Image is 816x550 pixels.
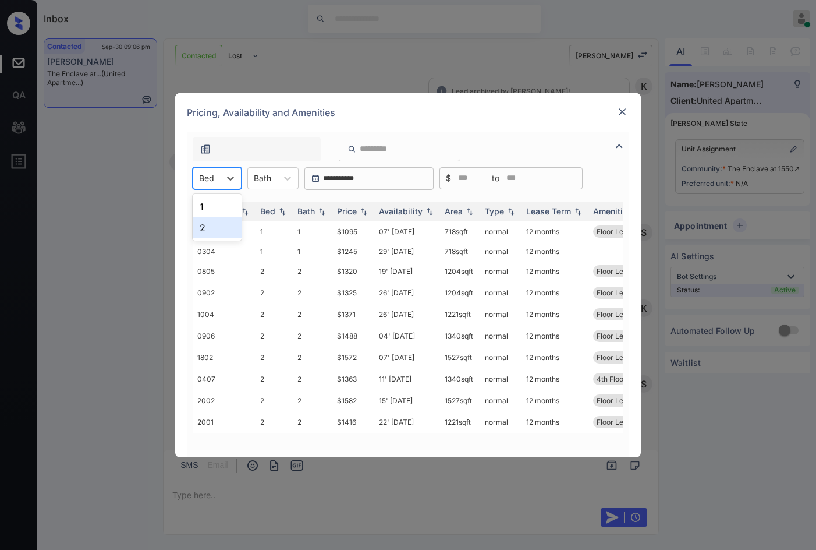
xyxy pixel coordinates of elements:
[297,206,315,216] div: Bath
[597,418,644,426] span: Floor Level 20
[316,207,328,215] img: sorting
[256,221,293,242] td: 1
[332,221,374,242] td: $1095
[480,221,521,242] td: normal
[332,325,374,347] td: $1488
[332,368,374,390] td: $1363
[597,310,643,319] span: Floor Level 10
[440,242,480,260] td: 718 sqft
[521,304,588,325] td: 12 months
[260,206,275,216] div: Bed
[374,368,440,390] td: 11' [DATE]
[480,325,521,347] td: normal
[374,242,440,260] td: 29' [DATE]
[505,207,517,215] img: sorting
[480,242,521,260] td: normal
[332,282,374,304] td: $1325
[374,304,440,325] td: 26' [DATE]
[521,242,588,260] td: 12 months
[440,390,480,411] td: 1527 sqft
[256,242,293,260] td: 1
[374,221,440,242] td: 07' [DATE]
[440,221,480,242] td: 718 sqft
[293,221,332,242] td: 1
[464,207,476,215] img: sorting
[446,172,451,185] span: $
[347,144,356,154] img: icon-zuma
[480,282,521,304] td: normal
[492,172,499,185] span: to
[332,304,374,325] td: $1371
[480,390,521,411] td: normal
[480,368,521,390] td: normal
[256,368,293,390] td: 2
[193,411,256,433] td: 2001
[521,325,588,347] td: 12 months
[256,390,293,411] td: 2
[332,260,374,282] td: $1320
[521,221,588,242] td: 12 months
[440,304,480,325] td: 1221 sqft
[374,411,440,433] td: 22' [DATE]
[200,143,211,155] img: icon-zuma
[374,260,440,282] td: 19' [DATE]
[256,304,293,325] td: 2
[597,353,642,362] span: Floor Level 18
[521,368,588,390] td: 12 months
[193,242,256,260] td: 0304
[526,206,571,216] div: Lease Term
[293,368,332,390] td: 2
[256,282,293,304] td: 2
[332,390,374,411] td: $1582
[480,411,521,433] td: normal
[597,288,639,297] span: Floor Level 9
[193,260,256,282] td: 0805
[597,332,639,340] span: Floor Level 9
[612,139,626,153] img: icon-zuma
[440,347,480,368] td: 1527 sqft
[597,267,639,276] span: Floor Level 8
[374,347,440,368] td: 07' [DATE]
[337,206,357,216] div: Price
[424,207,435,215] img: sorting
[332,411,374,433] td: $1416
[293,347,332,368] td: 2
[521,390,588,411] td: 12 months
[597,396,644,405] span: Floor Level 20
[440,325,480,347] td: 1340 sqft
[374,325,440,347] td: 04' [DATE]
[256,325,293,347] td: 2
[193,304,256,325] td: 1004
[616,106,628,118] img: close
[597,227,642,236] span: Floor Level 19
[256,347,293,368] td: 2
[293,304,332,325] td: 2
[597,375,654,383] span: 4th Floor Charg...
[440,368,480,390] td: 1340 sqft
[480,260,521,282] td: normal
[175,93,641,132] div: Pricing, Availability and Amenities
[358,207,370,215] img: sorting
[293,411,332,433] td: 2
[480,347,521,368] td: normal
[193,347,256,368] td: 1802
[480,304,521,325] td: normal
[593,206,632,216] div: Amenities
[276,207,288,215] img: sorting
[293,242,332,260] td: 1
[256,411,293,433] td: 2
[193,368,256,390] td: 0407
[293,282,332,304] td: 2
[485,206,504,216] div: Type
[239,207,251,215] img: sorting
[379,206,423,216] div: Availability
[440,260,480,282] td: 1204 sqft
[332,242,374,260] td: $1245
[440,411,480,433] td: 1221 sqft
[521,347,588,368] td: 12 months
[256,260,293,282] td: 2
[193,217,242,238] div: 2
[293,390,332,411] td: 2
[521,260,588,282] td: 12 months
[293,325,332,347] td: 2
